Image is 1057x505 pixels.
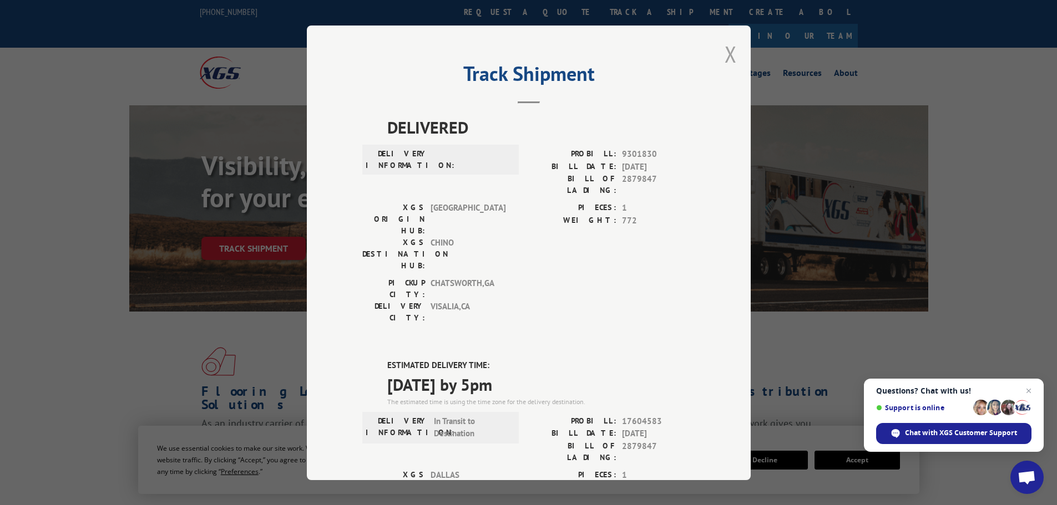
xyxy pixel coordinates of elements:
span: 17604583 [622,415,695,427]
span: Support is online [876,404,969,412]
span: In Transit to Destination [434,415,509,440]
span: [GEOGRAPHIC_DATA] [431,202,505,237]
label: XGS ORIGIN HUB: [362,202,425,237]
span: Chat with XGS Customer Support [905,428,1017,438]
span: 1 [622,202,695,215]
label: DELIVERY INFORMATION: [366,415,428,440]
button: Close modal [725,39,737,69]
label: BILL DATE: [529,427,616,440]
span: 2879847 [622,173,695,196]
span: Close chat [1022,384,1035,397]
label: ESTIMATED DELIVERY TIME: [387,359,695,372]
label: PROBILL: [529,415,616,427]
label: BILL DATE: [529,160,616,173]
div: Open chat [1010,461,1044,494]
span: CHINO [431,237,505,272]
span: Questions? Chat with us! [876,386,1031,395]
label: PIECES: [529,202,616,215]
div: Chat with XGS Customer Support [876,423,1031,444]
span: [DATE] [622,427,695,440]
label: DELIVERY INFORMATION: [366,148,428,171]
label: XGS ORIGIN HUB: [362,468,425,503]
span: [DATE] by 5pm [387,371,695,396]
label: WEIGHT: [529,214,616,227]
span: 1 [622,468,695,481]
label: PICKUP CITY: [362,277,425,300]
span: 772 [622,214,695,227]
h2: Track Shipment [362,66,695,87]
label: BILL OF LADING: [529,440,616,463]
label: PROBILL: [529,148,616,161]
span: 2879847 [622,440,695,463]
label: DELIVERY CITY: [362,300,425,324]
span: DELIVERED [387,115,695,140]
label: XGS DESTINATION HUB: [362,237,425,272]
label: BILL OF LADING: [529,173,616,196]
span: VISALIA , CA [431,300,505,324]
span: [DATE] [622,160,695,173]
div: The estimated time is using the time zone for the delivery destination. [387,396,695,406]
span: 9301830 [622,148,695,161]
span: CHATSWORTH , GA [431,277,505,300]
label: PIECES: [529,468,616,481]
span: DALLAS [431,468,505,503]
